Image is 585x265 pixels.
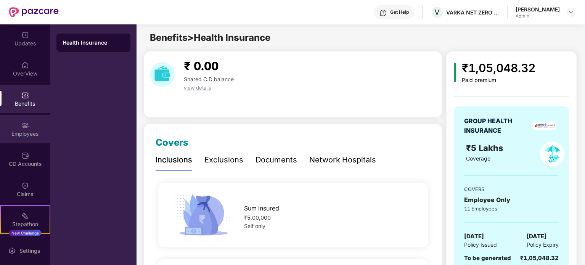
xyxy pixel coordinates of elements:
[446,9,500,16] div: VARKA NET ZERO ADVISORY PRIVATE LIMITED
[462,59,536,77] div: ₹1,05,048.32
[21,152,29,159] img: svg+xml;base64,PHN2ZyBpZD0iQ0RfQWNjb3VudHMiIGRhdGEtbmFtZT0iQ0QgQWNjb3VudHMiIHhtbG5zPSJodHRwOi8vd3...
[244,214,416,222] div: ₹5,00,000
[150,62,175,87] img: download
[379,9,387,17] img: svg+xml;base64,PHN2ZyBpZD0iSGVscC0zMngzMiIgeG1sbnM9Imh0dHA6Ly93d3cudzMub3JnLzIwMDAvc3ZnIiB3aWR0aD...
[527,232,547,241] span: [DATE]
[464,254,511,262] span: To be generated
[464,116,531,135] div: GROUP HEALTH INSURANCE
[435,8,440,17] span: V
[464,241,497,249] span: Policy Issued
[466,143,506,153] span: ₹5 Lakhs
[464,195,559,205] div: Employee Only
[516,6,560,13] div: [PERSON_NAME]
[527,241,559,249] span: Policy Expiry
[462,77,536,84] div: Paid premium
[464,205,559,212] div: 11 Employees
[534,122,556,130] img: insurerLogo
[21,92,29,99] img: svg+xml;base64,PHN2ZyBpZD0iQmVuZWZpdHMiIHhtbG5zPSJodHRwOi8vd3d3LnczLm9yZy8yMDAwL3N2ZyIgd2lkdGg9Ij...
[464,185,559,193] div: COVERS
[466,155,491,162] span: Coverage
[156,154,192,166] div: Inclusions
[156,137,188,148] span: Covers
[244,204,279,213] span: Sum Insured
[521,254,559,263] div: ₹1,05,048.32
[21,122,29,129] img: svg+xml;base64,PHN2ZyBpZD0iRW1wbG95ZWVzIiB4bWxucz0iaHR0cDovL3d3dy53My5vcmcvMjAwMC9zdmciIHdpZHRoPS...
[244,223,265,229] span: Self only
[150,32,270,43] span: Benefits > Health Insurance
[9,230,41,236] div: New Challenge
[9,7,59,17] img: New Pazcare Logo
[309,154,376,166] div: Network Hospitals
[184,76,234,82] span: Shared C.D balance
[170,192,236,238] img: icon
[21,182,29,190] img: svg+xml;base64,PHN2ZyBpZD0iQ2xhaW0iIHhtbG5zPSJodHRwOi8vd3d3LnczLm9yZy8yMDAwL3N2ZyIgd2lkdGg9IjIwIi...
[390,9,409,15] div: Get Help
[63,39,124,47] div: Health Insurance
[454,63,456,82] img: icon
[184,59,219,73] span: ₹ 0.00
[21,212,29,220] img: svg+xml;base64,PHN2ZyB4bWxucz0iaHR0cDovL3d3dy53My5vcmcvMjAwMC9zdmciIHdpZHRoPSIyMSIgaGVpZ2h0PSIyMC...
[568,9,574,15] img: svg+xml;base64,PHN2ZyBpZD0iRHJvcGRvd24tMzJ4MzIiIHhtbG5zPSJodHRwOi8vd3d3LnczLm9yZy8yMDAwL3N2ZyIgd2...
[21,31,29,39] img: svg+xml;base64,PHN2ZyBpZD0iVXBkYXRlZCIgeG1sbnM9Imh0dHA6Ly93d3cudzMub3JnLzIwMDAvc3ZnIiB3aWR0aD0iMj...
[540,141,565,166] img: policyIcon
[184,85,211,91] span: view details
[464,232,484,241] span: [DATE]
[516,13,560,19] div: Admin
[21,61,29,69] img: svg+xml;base64,PHN2ZyBpZD0iSG9tZSIgeG1sbnM9Imh0dHA6Ly93d3cudzMub3JnLzIwMDAvc3ZnIiB3aWR0aD0iMjAiIG...
[204,154,243,166] div: Exclusions
[17,247,42,255] div: Settings
[8,247,16,255] img: svg+xml;base64,PHN2ZyBpZD0iU2V0dGluZy0yMHgyMCIgeG1sbnM9Imh0dHA6Ly93d3cudzMub3JnLzIwMDAvc3ZnIiB3aW...
[1,220,50,228] div: Stepathon
[256,154,297,166] div: Documents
